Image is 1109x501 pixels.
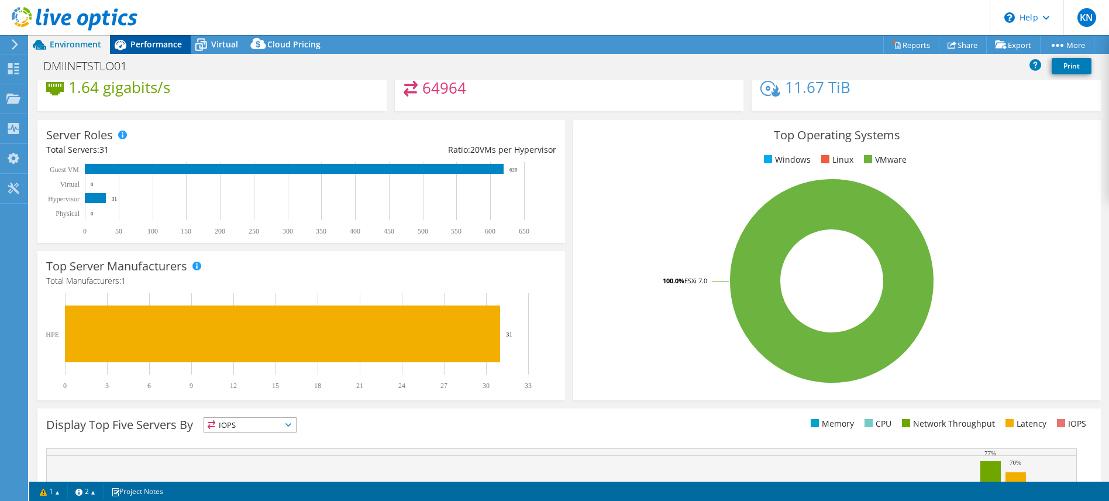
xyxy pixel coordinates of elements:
[130,39,182,50] span: Performance
[46,331,59,339] text: HPE
[121,275,126,286] span: 1
[418,227,428,235] text: 500
[899,417,995,430] li: Network Throughput
[46,129,113,142] h3: Server Roles
[56,210,80,218] text: Physical
[451,227,461,235] text: 550
[230,382,237,390] text: 12
[1003,417,1046,430] li: Latency
[46,143,301,156] div: Total Servers:
[485,227,495,235] text: 600
[398,382,405,390] text: 24
[356,382,363,390] text: 21
[91,181,94,187] text: 0
[301,143,556,156] div: Ratio: VMs per Hypervisor
[99,144,109,155] span: 31
[147,227,158,235] text: 100
[818,153,853,166] li: Linux
[862,417,891,430] li: CPU
[60,180,80,188] text: Virtual
[63,382,67,390] text: 0
[861,153,907,166] li: VMware
[785,81,850,94] h4: 11.67 TiB
[470,144,480,155] span: 20
[761,153,811,166] li: Windows
[582,129,1092,142] h3: Top Operating Systems
[68,81,170,94] h4: 1.64 gigabits/s
[215,227,225,235] text: 200
[46,274,556,287] h4: Total Manufacturers:
[663,276,684,285] tspan: 100.0%
[283,227,293,235] text: 300
[249,227,259,235] text: 250
[103,484,171,499] a: Project Notes
[267,39,321,50] span: Cloud Pricing
[272,382,279,390] text: 15
[1004,12,1015,23] svg: \n
[204,418,296,432] span: IOPS
[1054,417,1086,430] li: IOPS
[190,382,193,390] text: 9
[483,382,490,390] text: 30
[50,39,101,50] span: Environment
[211,39,238,50] span: Virtual
[38,60,145,73] h1: DMIINFTSTLO01
[986,36,1041,54] a: Export
[525,382,532,390] text: 33
[509,167,518,173] text: 620
[1052,58,1091,74] a: Print
[46,260,187,273] h3: Top Server Manufacturers
[91,211,94,217] text: 0
[350,227,360,235] text: 400
[808,417,854,430] li: Memory
[1040,36,1094,54] a: More
[1010,459,1021,466] text: 70%
[440,382,447,390] text: 27
[883,36,939,54] a: Reports
[506,331,512,338] text: 31
[984,449,996,457] text: 77%
[1077,8,1096,27] span: KN
[112,196,117,202] text: 31
[115,227,122,235] text: 50
[316,227,326,235] text: 350
[422,81,466,94] h4: 64964
[32,484,68,499] a: 1
[314,382,321,390] text: 18
[105,382,109,390] text: 3
[519,227,529,235] text: 650
[384,227,394,235] text: 450
[684,276,707,285] tspan: ESXi 7.0
[67,484,104,499] a: 2
[48,195,80,203] text: Hypervisor
[181,227,191,235] text: 150
[83,227,87,235] text: 0
[50,166,79,174] text: Guest VM
[147,382,151,390] text: 6
[939,36,987,54] a: Share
